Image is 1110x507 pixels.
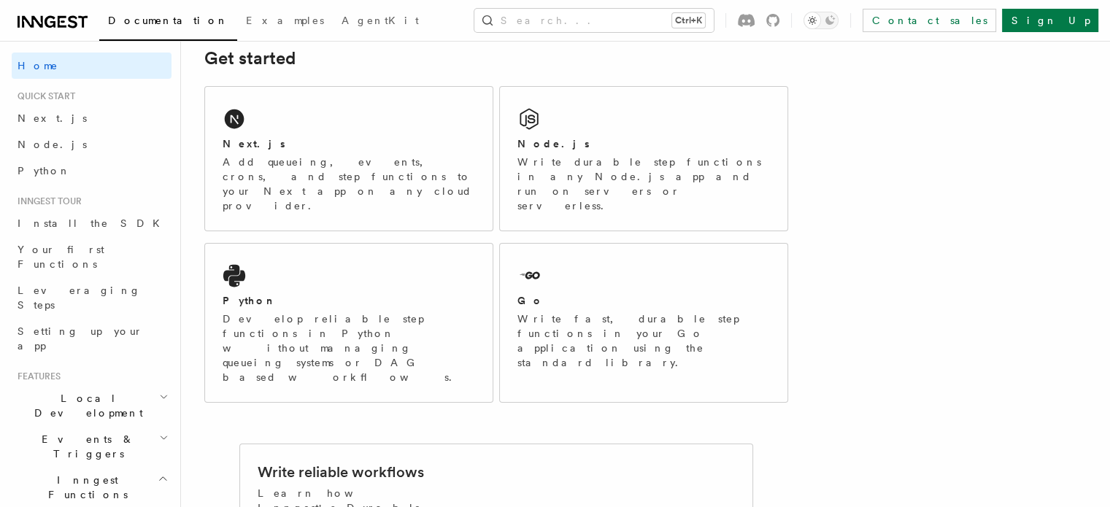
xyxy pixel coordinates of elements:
span: Features [12,371,61,382]
a: Contact sales [863,9,996,32]
p: Write durable step functions in any Node.js app and run on servers or serverless. [517,155,770,213]
button: Toggle dark mode [803,12,839,29]
span: Inngest Functions [12,473,158,502]
a: Your first Functions [12,236,171,277]
span: Inngest tour [12,196,82,207]
span: Examples [246,15,324,26]
a: Next.js [12,105,171,131]
h2: Next.js [223,136,285,151]
span: Home [18,58,58,73]
a: Node.jsWrite durable step functions in any Node.js app and run on servers or serverless. [499,86,788,231]
span: Documentation [108,15,228,26]
span: Next.js [18,112,87,124]
button: Local Development [12,385,171,426]
h2: Node.js [517,136,590,151]
p: Write fast, durable step functions in your Go application using the standard library. [517,311,770,370]
span: Node.js [18,139,87,150]
span: AgentKit [342,15,419,26]
span: Your first Functions [18,244,104,270]
a: Leveraging Steps [12,277,171,318]
a: Examples [237,4,333,39]
a: Get started [204,48,296,69]
span: Leveraging Steps [18,285,141,311]
kbd: Ctrl+K [672,13,705,28]
p: Develop reliable step functions in Python without managing queueing systems or DAG based workflows. [223,311,475,384]
a: Sign Up [1002,9,1098,32]
span: Local Development [12,391,159,420]
a: Python [12,158,171,184]
span: Setting up your app [18,325,143,352]
a: Install the SDK [12,210,171,236]
a: Home [12,53,171,79]
a: Next.jsAdd queueing, events, crons, and step functions to your Next app on any cloud provider. [204,86,493,231]
a: GoWrite fast, durable step functions in your Go application using the standard library. [499,243,788,403]
span: Install the SDK [18,217,169,229]
button: Search...Ctrl+K [474,9,714,32]
h2: Python [223,293,277,308]
button: Events & Triggers [12,426,171,467]
h2: Go [517,293,544,308]
a: AgentKit [333,4,428,39]
a: PythonDevelop reliable step functions in Python without managing queueing systems or DAG based wo... [204,243,493,403]
p: Add queueing, events, crons, and step functions to your Next app on any cloud provider. [223,155,475,213]
span: Events & Triggers [12,432,159,461]
a: Documentation [99,4,237,41]
span: Quick start [12,90,75,102]
span: Python [18,165,71,177]
a: Setting up your app [12,318,171,359]
h2: Write reliable workflows [258,462,424,482]
a: Node.js [12,131,171,158]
